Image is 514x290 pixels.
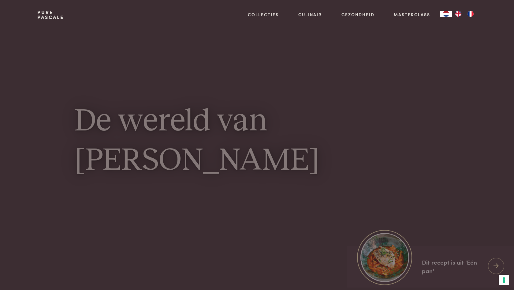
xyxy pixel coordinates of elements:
[394,11,430,18] a: Masterclass
[75,103,439,181] h1: De wereld van [PERSON_NAME]
[298,11,322,18] a: Culinair
[248,11,279,18] a: Collecties
[499,275,509,285] button: Uw voorkeuren voor toestemming voor trackingtechnologieën
[452,11,464,17] a: EN
[440,11,452,17] div: Language
[452,11,477,17] ul: Language list
[422,258,483,275] div: Dit recept is uit 'Eén pan'
[440,11,477,17] aside: Language selected: Nederlands
[341,11,374,18] a: Gezondheid
[464,11,477,17] a: FR
[37,10,64,20] a: PurePascale
[360,233,409,282] img: https://admin.purepascale.com/wp-content/uploads/2025/08/home_recept_link.jpg
[347,246,514,288] a: https://admin.purepascale.com/wp-content/uploads/2025/08/home_recept_link.jpg Dit recept is uit '...
[440,11,452,17] a: NL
